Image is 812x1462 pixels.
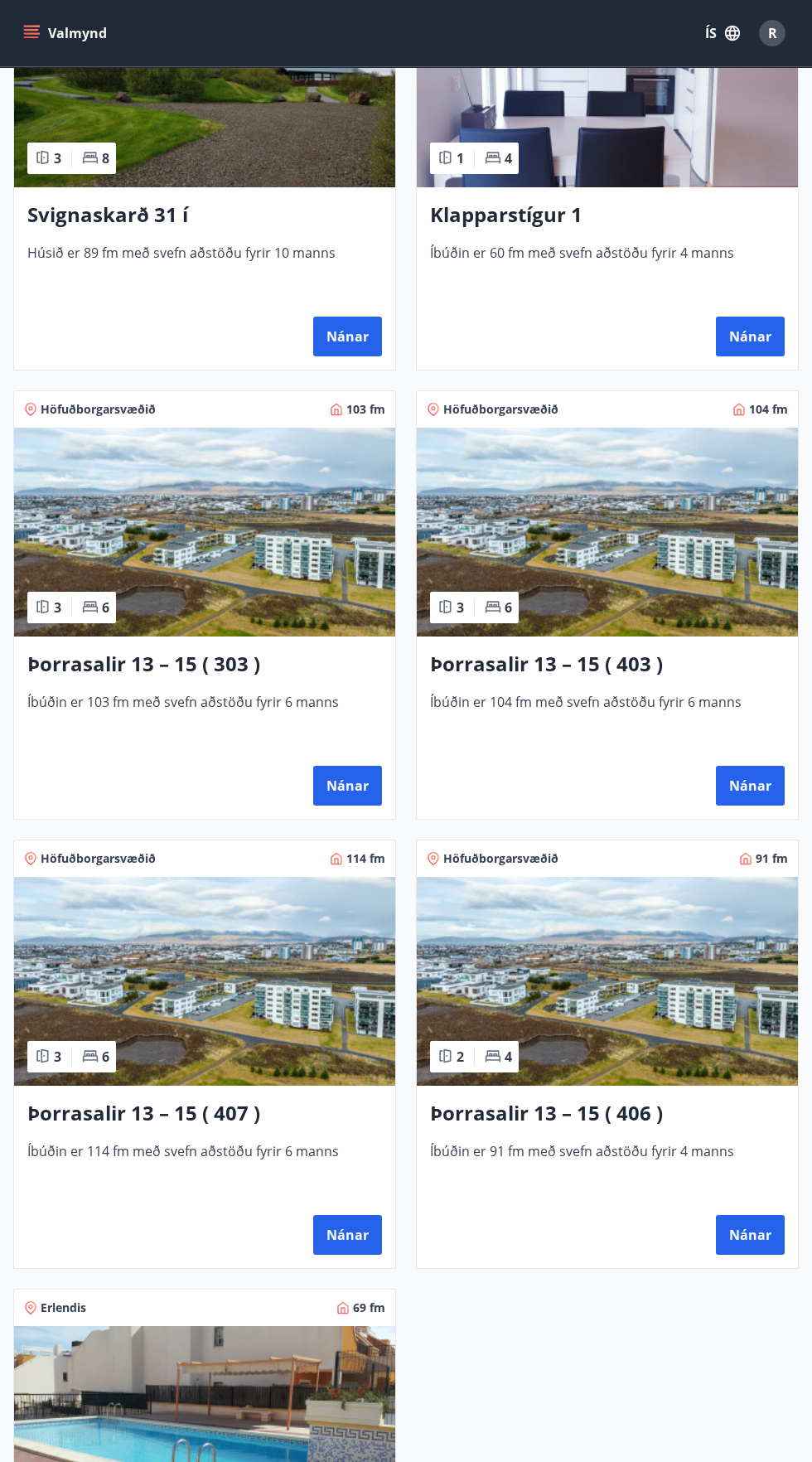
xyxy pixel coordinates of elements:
[457,598,464,617] span: 3
[417,428,798,637] img: Paella dish
[27,244,382,298] span: Húsið er 89 fm með svefn aðstöðu fyrir 10 manns
[41,850,156,867] span: Höfuðborgarsvæðið
[41,401,156,418] span: Höfuðborgarsvæðið
[430,201,785,230] h3: Klapparstígur 1
[102,598,109,617] span: 6
[102,1048,109,1066] span: 6
[27,1099,382,1129] h3: Þorrasalir 13 – 15 ( 407 )
[756,850,788,867] span: 91 fm
[696,18,749,48] button: ÍS
[14,877,395,1086] img: Paella dish
[27,650,382,680] h3: Þorrasalir 13 – 15 ( 303 )
[430,650,785,680] h3: Þorrasalir 13 – 15 ( 403 )
[716,317,785,356] button: Nánar
[313,1215,382,1255] button: Nánar
[346,401,385,418] span: 103 fm
[54,598,61,617] span: 3
[102,149,109,167] span: 8
[353,1300,385,1316] span: 69 fm
[768,24,777,42] span: R
[716,766,785,806] button: Nánar
[430,1099,785,1129] h3: Þorrasalir 13 – 15 ( 406 )
[27,693,382,748] span: Íbúðin er 103 fm með svefn aðstöðu fyrir 6 manns
[457,1048,464,1066] span: 2
[716,1215,785,1255] button: Nánar
[313,317,382,356] button: Nánar
[749,401,788,418] span: 104 fm
[505,598,512,617] span: 6
[313,766,382,806] button: Nánar
[54,1048,61,1066] span: 3
[430,244,785,298] span: Íbúðin er 60 fm með svefn aðstöðu fyrir 4 manns
[41,1300,86,1316] span: Erlendis
[27,201,382,230] h3: Svignaskarð 31 í [GEOGRAPHIC_DATA]
[752,13,792,53] button: R
[443,401,558,418] span: Höfuðborgarsvæðið
[443,850,558,867] span: Höfuðborgarsvæðið
[14,428,395,637] img: Paella dish
[54,149,61,167] span: 3
[430,1142,785,1197] span: Íbúðin er 91 fm með svefn aðstöðu fyrir 4 manns
[417,877,798,1086] img: Paella dish
[457,149,464,167] span: 1
[430,693,785,748] span: Íbúðin er 104 fm með svefn aðstöðu fyrir 6 manns
[505,149,512,167] span: 4
[27,1142,382,1197] span: Íbúðin er 114 fm með svefn aðstöðu fyrir 6 manns
[20,18,114,48] button: menu
[505,1048,512,1066] span: 4
[346,850,385,867] span: 114 fm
